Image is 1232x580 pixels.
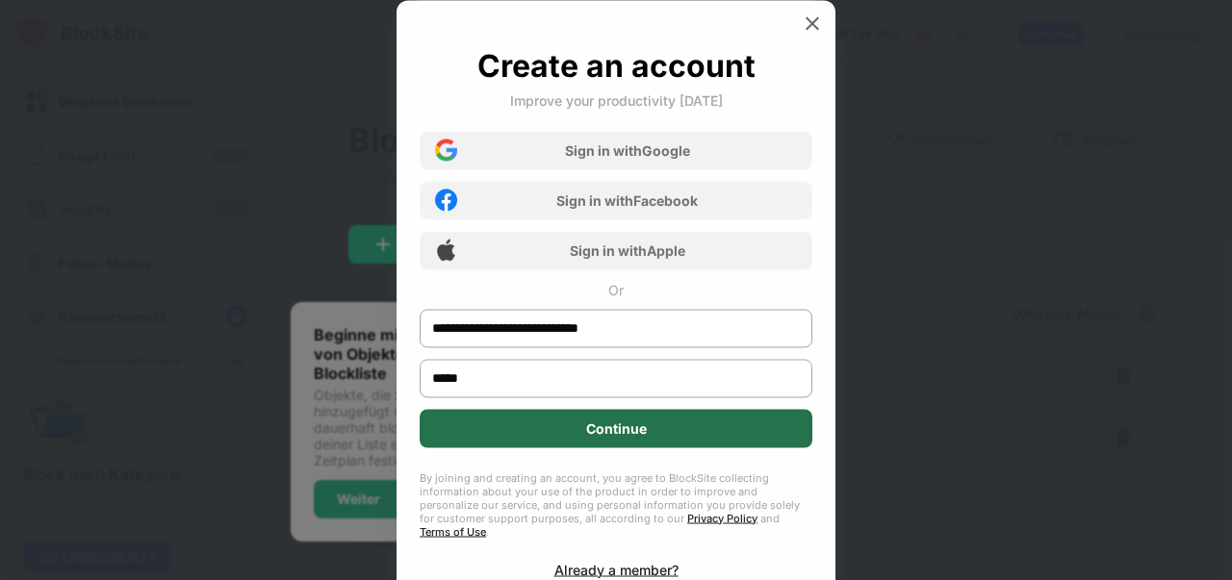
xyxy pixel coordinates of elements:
[420,470,812,538] div: By joining and creating an account, you agree to BlockSite collecting information about your use ...
[554,561,679,577] div: Already a member?
[556,192,698,209] div: Sign in with Facebook
[687,511,757,524] a: Privacy Policy
[565,142,690,159] div: Sign in with Google
[420,524,486,538] a: Terms of Use
[435,139,457,162] img: google-icon.png
[435,189,457,212] img: facebook-icon.png
[570,242,685,259] div: Sign in with Apple
[586,420,647,436] div: Continue
[477,46,756,84] div: Create an account
[608,281,624,297] div: Or
[510,91,723,108] div: Improve your productivity [DATE]
[435,240,457,262] img: apple-icon.png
